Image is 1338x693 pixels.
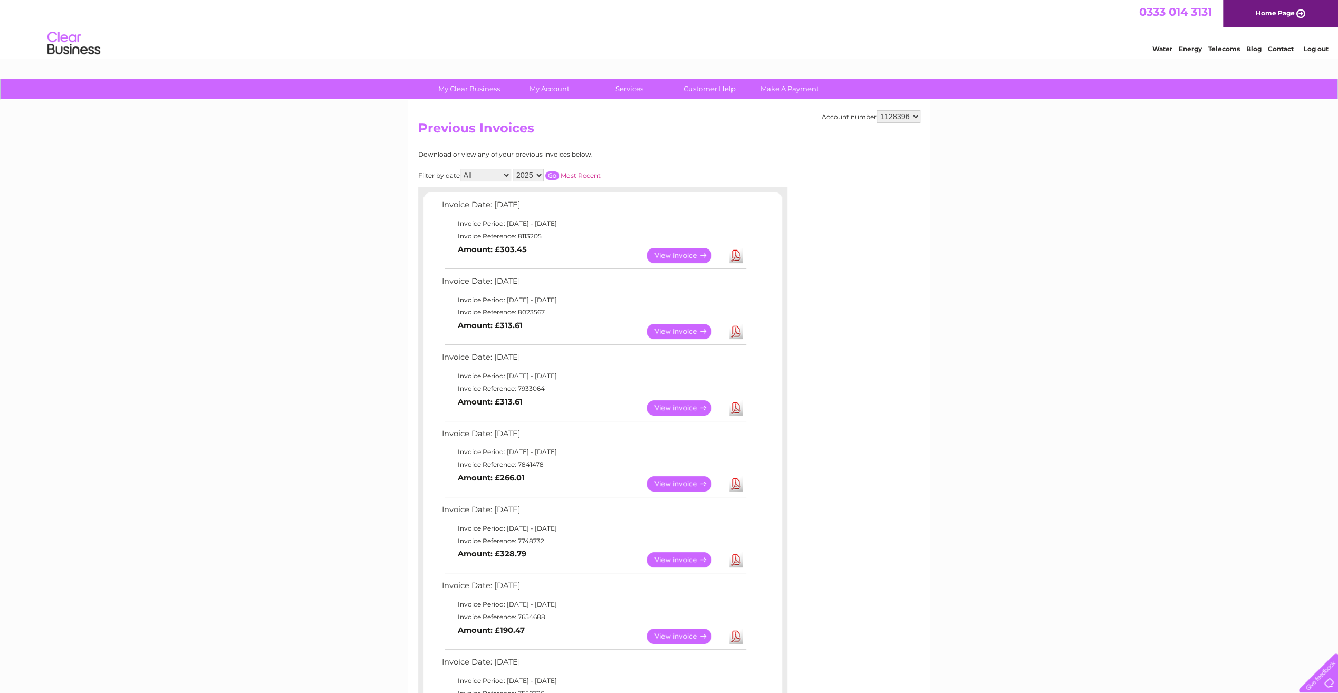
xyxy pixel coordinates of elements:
a: Download [729,476,743,492]
a: 0333 014 3131 [1139,5,1212,18]
td: Invoice Reference: 8023567 [439,306,748,319]
a: Contact [1268,45,1294,53]
td: Invoice Period: [DATE] - [DATE] [439,217,748,230]
td: Invoice Date: [DATE] [439,198,748,217]
td: Invoice Reference: 8113205 [439,230,748,243]
a: Make A Payment [746,79,833,99]
div: Account number [822,110,920,123]
a: My Clear Business [426,79,513,99]
h2: Previous Invoices [418,121,920,141]
a: Blog [1246,45,1262,53]
td: Invoice Date: [DATE] [439,427,748,446]
td: Invoice Date: [DATE] [439,350,748,370]
td: Invoice Period: [DATE] - [DATE] [439,675,748,687]
td: Invoice Date: [DATE] [439,579,748,598]
td: Invoice Date: [DATE] [439,655,748,675]
td: Invoice Date: [DATE] [439,503,748,522]
b: Amount: £303.45 [458,245,527,254]
b: Amount: £266.01 [458,473,525,483]
a: Download [729,324,743,339]
b: Amount: £190.47 [458,625,525,635]
div: Clear Business is a trading name of Verastar Limited (registered in [GEOGRAPHIC_DATA] No. 3667643... [420,6,919,51]
td: Invoice Reference: 7654688 [439,611,748,623]
a: Download [729,552,743,567]
td: Invoice Period: [DATE] - [DATE] [439,294,748,306]
a: View [647,400,724,416]
b: Amount: £313.61 [458,397,523,407]
a: View [647,476,724,492]
a: Services [586,79,673,99]
b: Amount: £313.61 [458,321,523,330]
a: Customer Help [666,79,753,99]
a: Download [729,248,743,263]
a: View [647,248,724,263]
a: View [647,552,724,567]
a: View [647,629,724,644]
a: Most Recent [561,171,601,179]
td: Invoice Reference: 7841478 [439,458,748,471]
a: Telecoms [1208,45,1240,53]
td: Invoice Period: [DATE] - [DATE] [439,446,748,458]
a: Download [729,629,743,644]
td: Invoice Period: [DATE] - [DATE] [439,598,748,611]
div: Download or view any of your previous invoices below. [418,151,695,158]
div: Filter by date [418,169,695,181]
td: Invoice Period: [DATE] - [DATE] [439,370,748,382]
td: Invoice Date: [DATE] [439,274,748,294]
td: Invoice Reference: 7933064 [439,382,748,395]
a: Water [1152,45,1172,53]
td: Invoice Reference: 7748732 [439,535,748,547]
a: Energy [1179,45,1202,53]
a: My Account [506,79,593,99]
a: View [647,324,724,339]
b: Amount: £328.79 [458,549,526,559]
a: Log out [1303,45,1328,53]
td: Invoice Period: [DATE] - [DATE] [439,522,748,535]
a: Download [729,400,743,416]
img: logo.png [47,27,101,60]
